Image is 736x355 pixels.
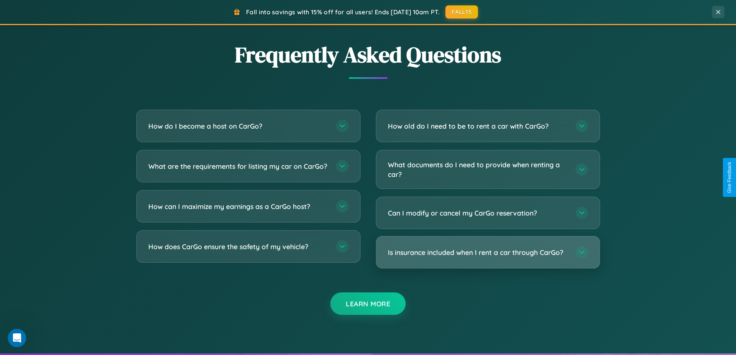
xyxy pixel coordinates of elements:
[445,5,478,19] button: FALL15
[727,162,732,193] div: Give Feedback
[136,40,600,70] h2: Frequently Asked Questions
[388,208,568,218] h3: Can I modify or cancel my CarGo reservation?
[148,202,328,211] h3: How can I maximize my earnings as a CarGo host?
[148,242,328,251] h3: How does CarGo ensure the safety of my vehicle?
[148,121,328,131] h3: How do I become a host on CarGo?
[388,121,568,131] h3: How old do I need to be to rent a car with CarGo?
[330,292,406,315] button: Learn More
[388,160,568,179] h3: What documents do I need to provide when renting a car?
[148,161,328,171] h3: What are the requirements for listing my car on CarGo?
[8,329,26,347] iframe: Intercom live chat
[246,8,440,16] span: Fall into savings with 15% off for all users! Ends [DATE] 10am PT.
[388,248,568,257] h3: Is insurance included when I rent a car through CarGo?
